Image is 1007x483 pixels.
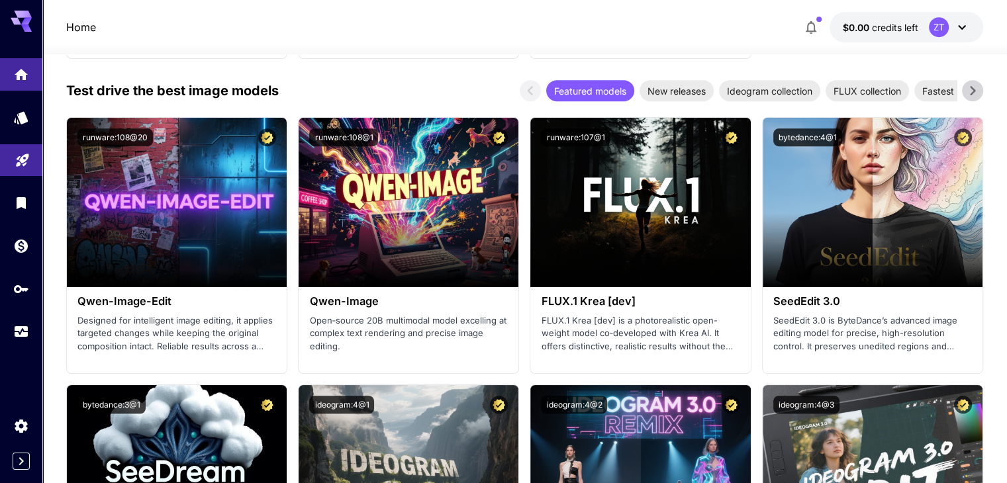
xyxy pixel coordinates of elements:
p: Open‑source 20B multimodal model excelling at complex text rendering and precise image editing. [309,314,508,353]
button: ideogram:4@3 [773,396,839,414]
h3: FLUX.1 Krea [dev] [541,295,740,308]
div: Home [13,66,29,82]
div: ZT [929,17,949,37]
button: Certified Model – Vetted for best performance and includes a commercial license. [722,128,740,146]
nav: breadcrumb [66,19,96,35]
div: $0.00 [843,21,918,34]
p: FLUX.1 Krea [dev] is a photorealistic open-weight model co‑developed with Krea AI. It offers dist... [541,314,740,353]
button: Certified Model – Vetted for best performance and includes a commercial license. [954,396,972,414]
button: Certified Model – Vetted for best performance and includes a commercial license. [954,128,972,146]
button: Certified Model – Vetted for best performance and includes a commercial license. [490,396,508,414]
p: Test drive the best image models [66,81,279,101]
p: SeedEdit 3.0 is ByteDance’s advanced image editing model for precise, high-resolution control. It... [773,314,972,353]
h3: Qwen-Image [309,295,508,308]
button: bytedance:4@1 [773,128,842,146]
img: alt [763,118,983,287]
button: Certified Model – Vetted for best performance and includes a commercial license. [258,396,276,414]
button: Certified Model – Vetted for best performance and includes a commercial license. [490,128,508,146]
span: FLUX collection [826,84,909,98]
button: $0.00ZT [830,12,983,42]
button: Expand sidebar [13,453,30,470]
img: alt [67,118,287,287]
button: runware:108@20 [77,128,153,146]
span: Fastest models [914,84,996,98]
div: Fastest models [914,80,996,101]
h3: Qwen-Image-Edit [77,295,276,308]
button: bytedance:3@1 [77,396,146,414]
p: Designed for intelligent image editing, it applies targeted changes while keeping the original co... [77,314,276,353]
div: Settings [13,417,29,434]
span: New releases [640,84,714,98]
div: API Keys [13,281,29,297]
img: alt [530,118,750,287]
span: Featured models [546,84,634,98]
div: Wallet [13,238,29,254]
button: ideogram:4@2 [541,396,607,414]
div: Library [13,195,29,211]
span: credits left [872,22,918,33]
div: New releases [640,80,714,101]
div: Models [13,109,29,125]
div: FLUX collection [826,80,909,101]
div: Ideogram collection [719,80,820,101]
button: ideogram:4@1 [309,396,374,414]
span: Ideogram collection [719,84,820,98]
button: runware:108@1 [309,128,378,146]
span: $0.00 [843,22,872,33]
button: runware:107@1 [541,128,610,146]
img: alt [299,118,518,287]
a: Home [66,19,96,35]
div: Playground [15,152,30,168]
div: Usage [13,324,29,340]
button: Certified Model – Vetted for best performance and includes a commercial license. [258,128,276,146]
h3: SeedEdit 3.0 [773,295,972,308]
button: Certified Model – Vetted for best performance and includes a commercial license. [722,396,740,414]
div: Featured models [546,80,634,101]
